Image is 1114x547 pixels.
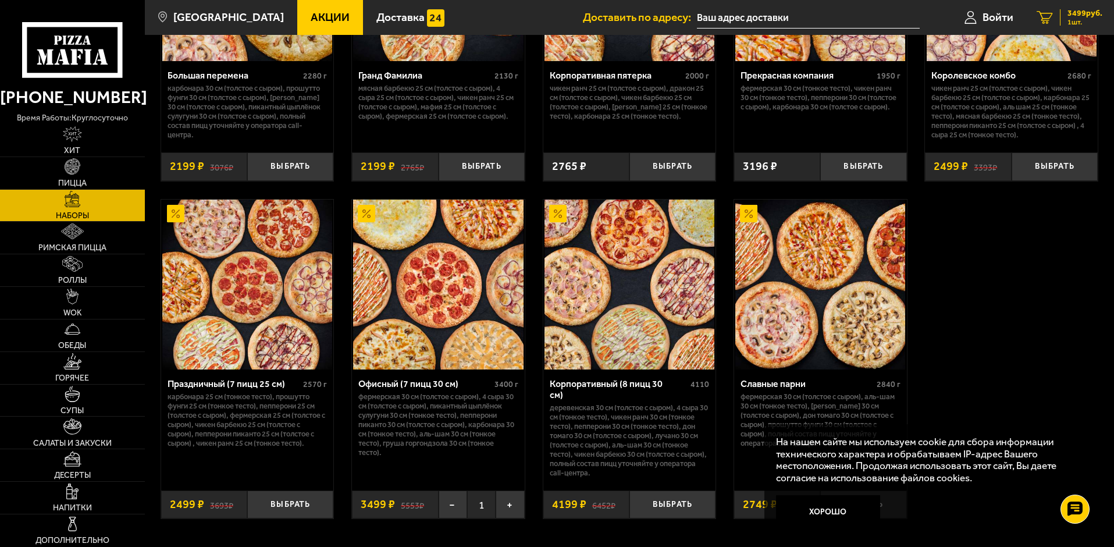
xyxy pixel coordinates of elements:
div: Прекрасная компания [741,70,874,81]
button: + [496,491,524,519]
span: Десерты [54,471,91,479]
div: Корпоративный (8 пицц 30 см) [550,378,688,400]
img: Праздничный (7 пицц 25 см) [162,200,332,370]
span: Доставка [376,12,425,23]
span: 2280 г [303,71,327,81]
button: Выбрать [247,491,333,519]
a: АкционныйСлавные парни [734,200,907,370]
p: На нашем сайте мы используем cookie для сбора информации технического характера и обрабатываем IP... [776,436,1080,484]
img: Акционный [358,205,375,222]
a: АкционныйОфисный (7 пицц 30 см) [352,200,525,370]
span: 2499 ₽ [170,499,204,510]
span: 4110 [691,379,709,389]
span: Супы [60,407,84,415]
button: Хорошо [776,495,881,530]
button: Выбрать [247,152,333,181]
img: Акционный [740,205,757,222]
span: Напитки [53,504,92,512]
span: 3499 ₽ [361,499,395,510]
span: 2570 г [303,379,327,389]
div: Офисный (7 пицц 30 см) [358,378,492,389]
span: 1 шт. [1067,19,1102,26]
div: Королевское комбо [931,70,1065,81]
p: Фермерская 30 см (толстое с сыром), 4 сыра 30 см (толстое с сыром), Пикантный цыплёнок сулугуни 3... [358,392,518,457]
span: 2130 г [494,71,518,81]
img: Славные парни [735,200,905,370]
span: 3400 г [494,379,518,389]
img: Акционный [167,205,184,222]
button: Выбрать [629,152,716,181]
span: 1950 г [877,71,901,81]
button: Выбрать [439,152,525,181]
span: Акции [311,12,350,23]
p: Фермерская 30 см (толстое с сыром), Аль-Шам 30 см (тонкое тесто), [PERSON_NAME] 30 см (толстое с ... [741,392,901,448]
s: 3693 ₽ [210,499,233,510]
p: Деревенская 30 см (толстое с сыром), 4 сыра 30 см (тонкое тесто), Чикен Ранч 30 см (тонкое тесто)... [550,403,710,478]
span: [GEOGRAPHIC_DATA] [173,12,284,23]
p: Карбонара 25 см (тонкое тесто), Прошутто Фунги 25 см (тонкое тесто), Пепперони 25 см (толстое с с... [168,392,328,448]
span: Наборы [56,212,89,220]
span: 3196 ₽ [743,161,777,172]
button: − [439,491,467,519]
span: Горячее [55,374,89,382]
input: Ваш адрес доставки [697,7,920,29]
span: 2499 ₽ [934,161,968,172]
span: 2749 ₽ [743,499,777,510]
p: Карбонара 30 см (толстое с сыром), Прошутто Фунги 30 см (толстое с сыром), [PERSON_NAME] 30 см (т... [168,84,328,140]
a: АкционныйКорпоративный (8 пицц 30 см) [543,200,716,370]
span: Хит [64,147,80,155]
span: Пицца [58,179,87,187]
a: АкционныйПраздничный (7 пицц 25 см) [161,200,334,370]
span: 2000 г [685,71,709,81]
div: Гранд Фамилиа [358,70,492,81]
p: Мясная Барбекю 25 см (толстое с сыром), 4 сыра 25 см (толстое с сыром), Чикен Ранч 25 см (толстое... [358,84,518,121]
span: 2680 г [1067,71,1091,81]
span: Дополнительно [35,537,109,545]
span: WOK [63,309,81,317]
span: 4199 ₽ [552,499,586,510]
span: 2199 ₽ [170,161,204,172]
s: 3076 ₽ [210,161,233,172]
span: Салаты и закуски [33,439,112,447]
p: Фермерская 30 см (тонкое тесто), Чикен Ранч 30 см (тонкое тесто), Пепперони 30 см (толстое с сыро... [741,84,901,112]
span: 2840 г [877,379,901,389]
img: Корпоративный (8 пицц 30 см) [544,200,714,370]
span: 3499 руб. [1067,9,1102,17]
span: Римская пицца [38,244,106,252]
span: Роллы [58,276,87,285]
span: Доставить по адресу: [583,12,697,23]
div: Большая перемена [168,70,301,81]
span: Войти [983,12,1013,23]
span: Обеды [58,342,86,350]
div: Корпоративная пятерка [550,70,683,81]
s: 2765 ₽ [401,161,424,172]
img: Акционный [549,205,567,222]
p: Чикен Ранч 25 см (толстое с сыром), Чикен Барбекю 25 см (толстое с сыром), Карбонара 25 см (толст... [931,84,1091,140]
span: 2199 ₽ [361,161,395,172]
span: 2765 ₽ [552,161,586,172]
span: 1 [467,491,496,519]
img: Офисный (7 пицц 30 см) [353,200,523,370]
s: 6452 ₽ [592,499,615,510]
p: Чикен Ранч 25 см (толстое с сыром), Дракон 25 см (толстое с сыром), Чикен Барбекю 25 см (толстое ... [550,84,710,121]
button: Выбрать [629,491,716,519]
img: 15daf4d41897b9f0e9f617042186c801.svg [427,9,444,27]
button: Выбрать [1012,152,1098,181]
div: Славные парни [741,378,874,389]
s: 3393 ₽ [974,161,997,172]
button: Выбрать [820,152,906,181]
div: Праздничный (7 пицц 25 см) [168,378,301,389]
s: 5553 ₽ [401,499,424,510]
